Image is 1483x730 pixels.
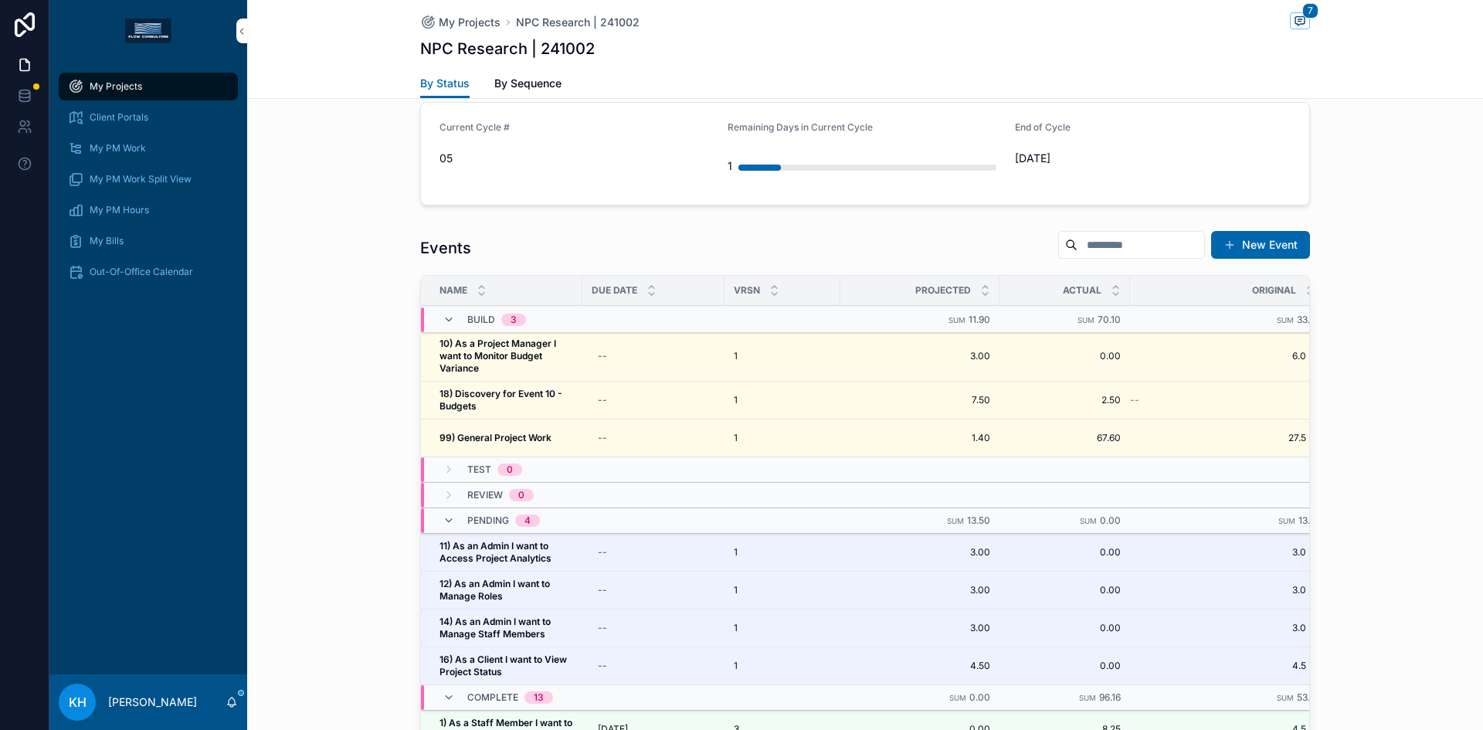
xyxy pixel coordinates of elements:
[439,654,569,677] strong: 16) As a Client I want to View Project Status
[969,314,990,325] span: 11.90
[734,432,738,444] span: 1
[598,584,607,596] div: --
[850,394,990,406] a: 7.50
[1009,394,1121,406] a: 2.50
[90,173,192,185] span: My PM Work Split View
[49,62,247,306] div: scrollable content
[850,350,990,362] a: 3.00
[1063,284,1101,297] span: Actual
[734,546,831,559] a: 1
[1130,660,1306,672] span: 4.5
[59,134,238,162] a: My PM Work
[467,463,491,476] span: Test
[439,616,553,640] strong: 14) As an Admin I want to Manage Staff Members
[59,104,238,131] a: Client Portals
[734,622,831,634] a: 1
[850,432,990,444] a: 1.40
[598,622,607,634] div: --
[734,394,831,406] a: 1
[1009,432,1121,444] a: 67.60
[598,546,607,559] div: --
[1009,546,1121,559] span: 0.00
[1130,546,1306,559] span: 3.0
[511,314,517,326] div: 3
[518,489,524,501] div: 0
[59,165,238,193] a: My PM Work Split View
[1009,660,1121,672] a: 0.00
[439,578,573,603] a: 12) As an Admin I want to Manage Roles
[439,616,573,640] a: 14) As an Admin I want to Manage Staff Members
[420,15,501,30] a: My Projects
[1009,622,1121,634] span: 0.00
[439,284,467,297] span: Name
[915,284,971,297] span: Projected
[734,660,738,672] span: 1
[439,654,573,678] a: 16) As a Client I want to View Project Status
[1009,584,1121,596] a: 0.00
[969,691,990,703] span: 0.00
[592,616,715,640] a: --
[734,584,738,596] span: 1
[467,314,495,326] span: Build
[59,227,238,255] a: My Bills
[467,489,503,501] span: Review
[592,578,715,603] a: --
[1290,12,1310,32] button: 7
[967,514,990,526] span: 13.50
[949,316,965,324] small: Sum
[516,15,640,30] a: NPC Research | 241002
[1099,691,1121,703] span: 96.16
[439,338,558,374] strong: 10) As a Project Manager I want to Monitor Budget Variance
[592,344,715,368] a: --
[592,284,637,297] span: Due Date
[59,196,238,224] a: My PM Hours
[734,622,738,634] span: 1
[598,350,607,362] div: --
[850,660,990,672] a: 4.50
[125,19,171,43] img: App logo
[439,540,551,564] strong: 11) As an Admin I want to Access Project Analytics
[420,70,470,99] a: By Status
[592,540,715,565] a: --
[1277,694,1294,702] small: Sum
[850,584,990,596] a: 3.00
[1077,316,1094,324] small: Sum
[467,514,509,527] span: Pending
[598,660,607,672] div: --
[439,578,552,602] strong: 12) As an Admin I want to Manage Roles
[592,388,715,413] a: --
[1079,694,1096,702] small: Sum
[467,691,518,704] span: Complete
[90,111,148,124] span: Client Portals
[108,694,197,710] p: [PERSON_NAME]
[507,463,513,476] div: 0
[90,204,149,216] span: My PM Hours
[947,517,964,525] small: Sum
[1130,622,1306,634] span: 3.0
[439,338,573,375] a: 10) As a Project Manager I want to Monitor Budget Variance
[1130,394,1139,406] span: --
[90,235,124,247] span: My Bills
[734,350,831,362] a: 1
[734,284,760,297] span: VRSN
[420,38,595,59] h1: NPC Research | 241002
[734,584,831,596] a: 1
[850,546,990,559] a: 3.00
[1015,121,1071,133] span: End of Cycle
[439,151,715,166] span: 05
[90,266,193,278] span: Out-Of-Office Calendar
[1297,314,1315,325] span: 33.5
[90,142,146,154] span: My PM Work
[1130,584,1306,596] a: 3.0
[1130,394,1306,406] a: --
[1278,517,1295,525] small: Sum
